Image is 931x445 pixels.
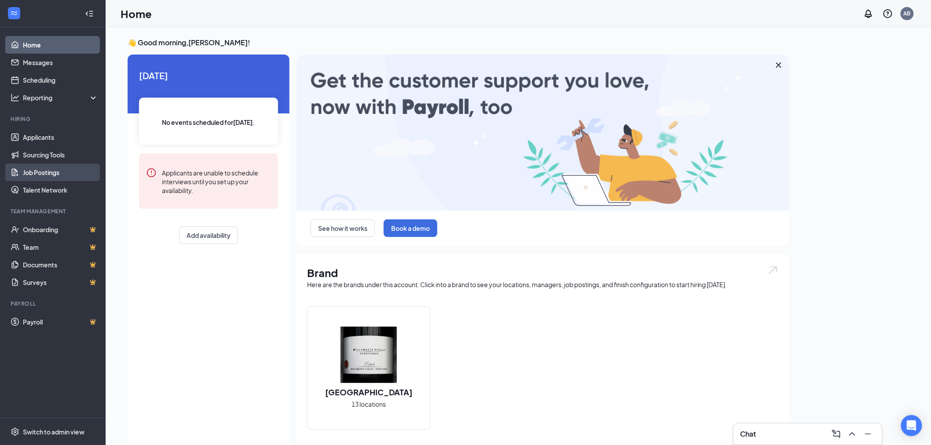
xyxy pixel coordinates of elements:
div: Applicants are unable to schedule interviews until you set up your availability. [162,168,271,195]
svg: Cross [773,60,784,70]
button: Minimize [861,427,875,441]
a: PayrollCrown [23,313,98,331]
button: ChevronUp [845,427,859,441]
button: Add availability [179,226,238,244]
a: SurveysCrown [23,274,98,291]
svg: Error [146,168,157,178]
div: Payroll [11,300,96,307]
span: 13 locations [352,399,386,409]
a: Job Postings [23,164,98,181]
span: No events scheduled for [DATE] . [162,117,255,127]
a: TeamCrown [23,238,98,256]
h3: Chat [740,429,756,439]
div: Hiring [11,115,96,123]
img: payroll-large.gif [297,55,789,211]
svg: ChevronUp [847,429,858,439]
svg: Minimize [863,429,873,439]
svg: ComposeMessage [831,429,842,439]
span: [DATE] [139,69,278,82]
div: AB [904,10,911,17]
div: Reporting [23,93,99,102]
a: Talent Network [23,181,98,199]
div: Here are the brands under this account. Click into a brand to see your locations, managers, job p... [307,280,779,289]
button: See how it works [311,219,375,237]
button: Book a demo [384,219,437,237]
img: open.6027fd2a22e1237b5b06.svg [767,265,779,275]
svg: Notifications [863,8,874,19]
svg: WorkstreamLogo [10,9,18,18]
button: ComposeMessage [829,427,843,441]
a: Home [23,36,98,54]
div: Switch to admin view [23,427,84,436]
a: Sourcing Tools [23,146,98,164]
svg: Settings [11,427,19,436]
h1: Home [121,6,152,21]
h2: [GEOGRAPHIC_DATA] [316,387,421,398]
div: Open Intercom Messenger [901,415,922,436]
svg: QuestionInfo [883,8,893,19]
a: Scheduling [23,71,98,89]
img: Willamette Valley Vineyards [341,327,397,383]
a: Applicants [23,128,98,146]
div: Team Management [11,208,96,215]
h3: 👋 Good morning, [PERSON_NAME] ! [128,38,789,47]
svg: Collapse [85,9,94,18]
a: Messages [23,54,98,71]
a: OnboardingCrown [23,221,98,238]
h1: Brand [307,265,779,280]
a: DocumentsCrown [23,256,98,274]
svg: Analysis [11,93,19,102]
